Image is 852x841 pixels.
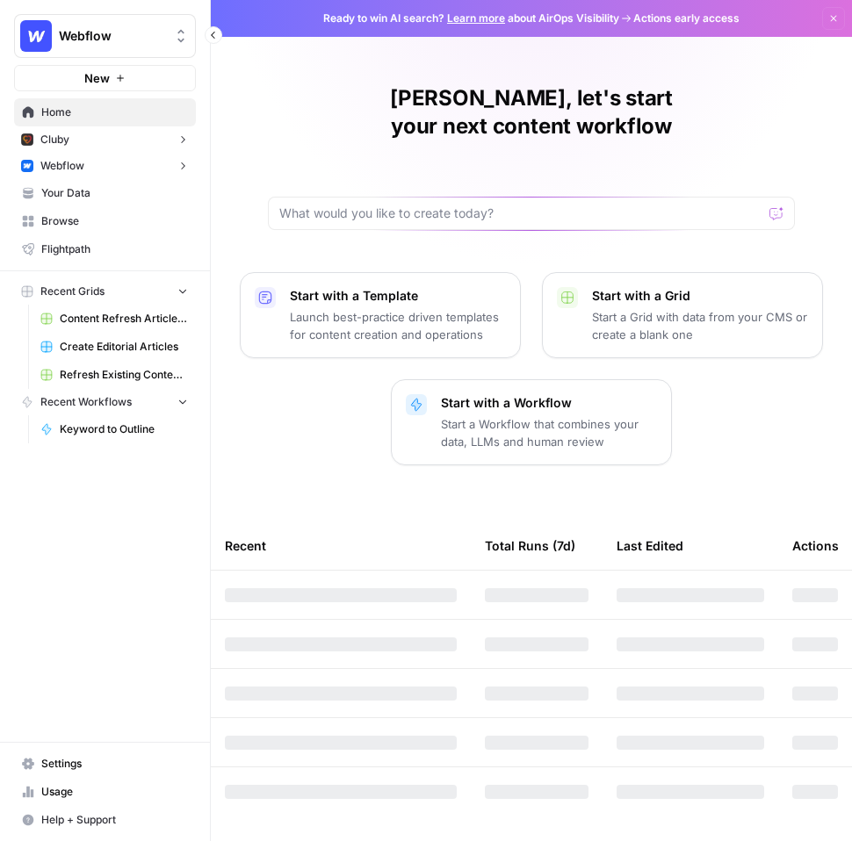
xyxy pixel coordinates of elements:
[279,205,762,222] input: What would you like to create today?
[14,14,196,58] button: Workspace: Webflow
[14,65,196,91] button: New
[60,339,188,355] span: Create Editorial Articles
[32,333,196,361] a: Create Editorial Articles
[240,272,521,358] button: Start with a TemplateLaunch best-practice driven templates for content creation and operations
[32,361,196,389] a: Refresh Existing Content (6)
[14,126,196,153] button: Cluby
[41,213,188,229] span: Browse
[268,84,795,140] h1: [PERSON_NAME], let's start your next content workflow
[41,104,188,120] span: Home
[20,20,52,52] img: Webflow Logo
[60,421,188,437] span: Keyword to Outline
[592,287,808,305] p: Start with a Grid
[21,133,33,146] img: x9pvq66k5d6af0jwfjov4in6h5zj
[14,778,196,806] a: Usage
[41,185,188,201] span: Your Data
[485,521,575,570] div: Total Runs (7d)
[40,394,132,410] span: Recent Workflows
[391,379,672,465] button: Start with a WorkflowStart a Workflow that combines your data, LLMs and human review
[14,278,196,305] button: Recent Grids
[32,415,196,443] a: Keyword to Outline
[617,521,683,570] div: Last Edited
[59,27,165,45] span: Webflow
[60,311,188,327] span: Content Refresh Article (Demo Grid)
[592,308,808,343] p: Start a Grid with data from your CMS or create a blank one
[41,756,188,772] span: Settings
[41,812,188,828] span: Help + Support
[40,132,69,147] span: Cluby
[84,69,110,87] span: New
[14,750,196,778] a: Settings
[41,241,188,257] span: Flightpath
[290,308,506,343] p: Launch best-practice driven templates for content creation and operations
[225,521,457,570] div: Recent
[441,415,657,450] p: Start a Workflow that combines your data, LLMs and human review
[633,11,740,26] span: Actions early access
[40,158,84,174] span: Webflow
[441,394,657,412] p: Start with a Workflow
[14,235,196,263] a: Flightpath
[40,284,105,299] span: Recent Grids
[60,367,188,383] span: Refresh Existing Content (6)
[323,11,619,26] span: Ready to win AI search? about AirOps Visibility
[14,179,196,207] a: Your Data
[41,784,188,800] span: Usage
[290,287,506,305] p: Start with a Template
[21,160,33,172] img: a1pu3e9a4sjoov2n4mw66knzy8l8
[447,11,505,25] a: Learn more
[14,207,196,235] a: Browse
[14,98,196,126] a: Home
[32,305,196,333] a: Content Refresh Article (Demo Grid)
[14,153,196,179] button: Webflow
[14,806,196,834] button: Help + Support
[14,389,196,415] button: Recent Workflows
[792,521,839,570] div: Actions
[542,272,823,358] button: Start with a GridStart a Grid with data from your CMS or create a blank one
